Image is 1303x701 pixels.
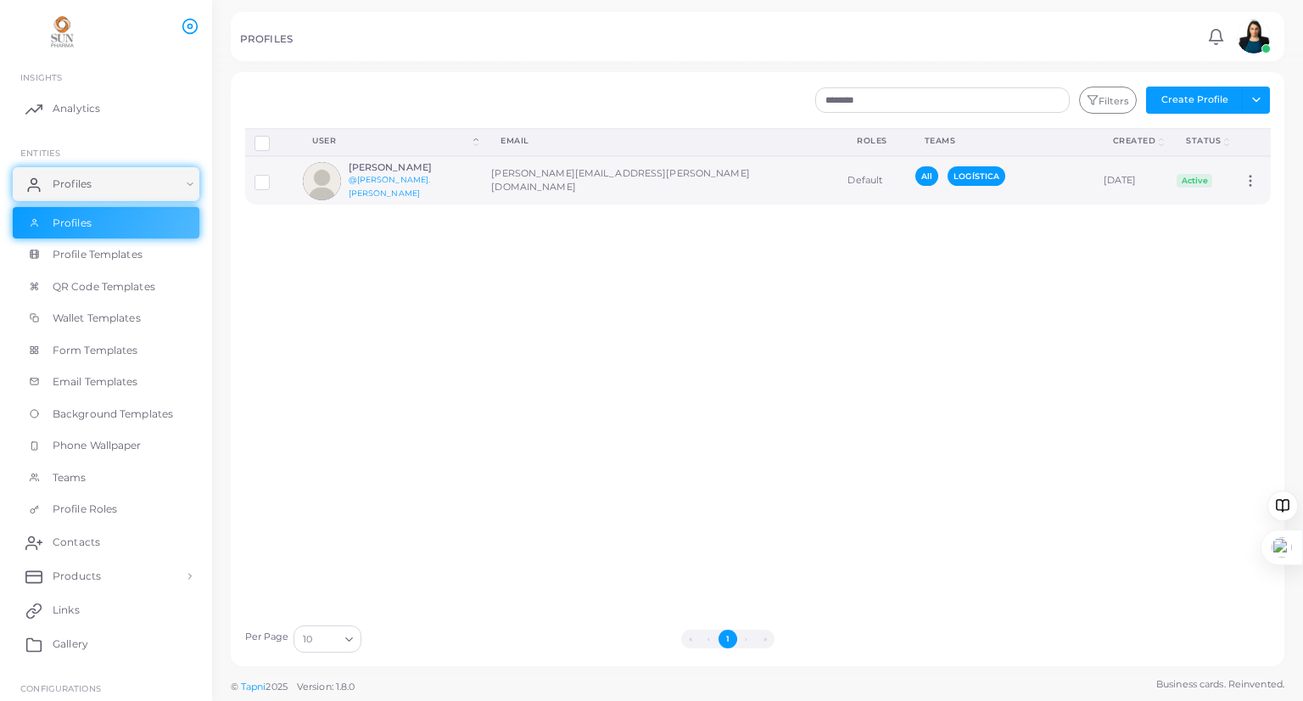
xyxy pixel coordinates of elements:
[13,429,199,462] a: Phone Wallpaper
[294,625,361,653] div: Search for option
[1232,20,1275,53] a: avatar
[13,167,199,201] a: Profiles
[13,559,199,593] a: Products
[245,631,289,644] label: Per Page
[53,407,173,422] span: Background Templates
[53,603,80,618] span: Links
[312,135,470,147] div: User
[948,166,1005,186] span: LOGÍSTICA
[53,247,143,262] span: Profile Templates
[857,135,887,147] div: Roles
[13,271,199,303] a: QR Code Templates
[349,162,473,173] h6: [PERSON_NAME]
[241,681,266,693] a: Tapni
[13,462,199,494] a: Teams
[20,148,60,158] span: ENTITIES
[13,302,199,334] a: Wallet Templates
[13,334,199,367] a: Form Templates
[231,680,355,694] span: ©
[53,438,142,453] span: Phone Wallpaper
[53,502,117,517] span: Profile Roles
[20,72,62,82] span: INSIGHTS
[303,162,341,200] img: avatar
[719,630,737,648] button: Go to page 1
[53,311,141,326] span: Wallet Templates
[53,374,138,390] span: Email Templates
[13,627,199,661] a: Gallery
[53,101,100,116] span: Analytics
[482,156,838,205] td: [PERSON_NAME][EMAIL_ADDRESS][PERSON_NAME][DOMAIN_NAME]
[13,207,199,239] a: Profiles
[13,593,199,627] a: Links
[53,279,155,294] span: QR Code Templates
[1113,135,1156,147] div: Created
[1156,677,1284,692] span: Business cards. Reinvented.
[838,156,906,205] td: Default
[1146,87,1243,114] button: Create Profile
[13,92,199,126] a: Analytics
[13,493,199,525] a: Profile Roles
[303,631,312,648] span: 10
[1233,128,1271,156] th: Action
[20,683,101,693] span: Configurations
[53,535,100,550] span: Contacts
[925,135,1076,147] div: Teams
[501,135,819,147] div: Email
[13,238,199,271] a: Profile Templates
[15,16,109,48] img: logo
[297,681,355,693] span: Version: 1.8.0
[366,630,1089,648] ul: Pagination
[1186,135,1221,147] div: Status
[53,637,88,652] span: Gallery
[53,569,101,584] span: Products
[915,166,938,186] span: All
[349,175,431,198] a: @[PERSON_NAME].[PERSON_NAME]
[53,216,92,231] span: Profiles
[13,366,199,398] a: Email Templates
[13,525,199,559] a: Contacts
[240,33,293,45] h5: PROFILES
[53,470,87,485] span: Teams
[266,680,287,694] span: 2025
[1079,87,1137,114] button: Filters
[1177,174,1212,188] span: Active
[245,128,294,156] th: Row-selection
[13,398,199,430] a: Background Templates
[53,343,138,358] span: Form Templates
[1237,20,1271,53] img: avatar
[314,630,338,648] input: Search for option
[53,177,92,192] span: Profiles
[1094,156,1168,205] td: [DATE]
